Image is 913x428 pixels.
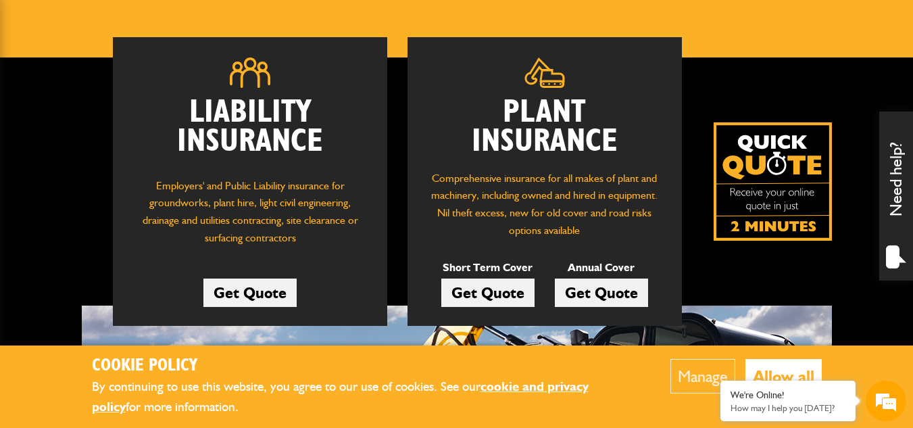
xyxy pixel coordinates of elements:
[714,122,832,241] img: Quick Quote
[714,122,832,241] a: Get your insurance quote isn just 2-minutes
[92,377,629,418] p: By continuing to use this website, you agree to our use of cookies. See our for more information.
[441,279,535,307] a: Get Quote
[428,98,662,156] h2: Plant Insurance
[555,279,648,307] a: Get Quote
[745,359,822,394] button: Allow all
[428,170,662,239] p: Comprehensive insurance for all makes of plant and machinery, including owned and hired in equipm...
[670,359,735,394] button: Manage
[879,112,913,281] div: Need help?
[731,403,845,413] p: How may I help you today?
[441,259,535,277] p: Short Term Cover
[203,279,297,307] a: Get Quote
[92,356,629,377] h2: Cookie Policy
[731,389,845,401] div: We're Online!
[133,98,367,164] h2: Liability Insurance
[133,177,367,254] p: Employers' and Public Liability insurance for groundworks, plant hire, light civil engineering, d...
[555,259,648,277] p: Annual Cover
[92,379,589,415] a: cookie and privacy policy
